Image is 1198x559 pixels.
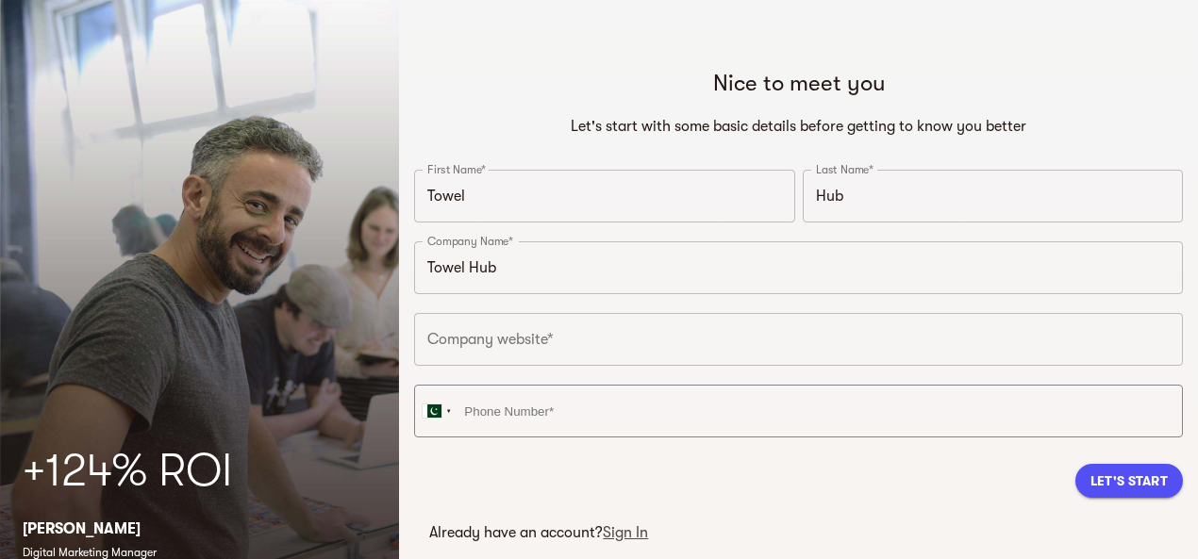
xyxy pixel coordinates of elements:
[23,518,376,540] p: [PERSON_NAME]
[23,546,157,559] span: Digital Marketing Manager
[429,521,648,544] p: Already have an account?
[23,441,376,501] h2: +124% ROI
[803,170,1183,222] input: Last Name*
[414,241,1183,294] input: Company Name*
[422,113,1175,140] h6: Let's start with some basic details before getting to know you better
[422,68,1175,98] h5: Nice to meet you
[414,385,1183,437] input: Phone Number*
[603,524,648,541] a: Sign In
[1090,469,1168,492] span: Let's Start
[1075,464,1183,498] button: Let's Start
[414,170,794,222] input: First Name*
[414,313,1183,366] input: e.g. https://www.your-website.com
[415,386,458,436] div: Pakistan (‫پاکستان‬‎): +92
